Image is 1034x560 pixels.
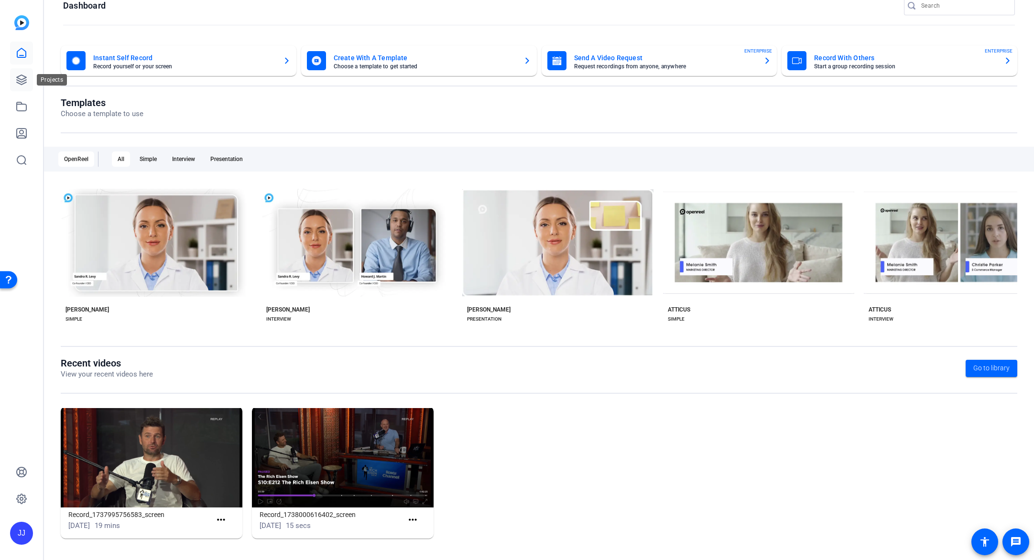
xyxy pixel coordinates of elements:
[668,315,685,323] div: SIMPLE
[574,52,756,64] mat-card-title: Send A Video Request
[966,360,1017,377] a: Go to library
[58,151,94,167] div: OpenReel
[467,315,501,323] div: PRESENTATION
[93,52,275,64] mat-card-title: Instant Self Record
[65,315,82,323] div: SIMPLE
[37,74,67,86] div: Projects
[65,306,109,313] div: [PERSON_NAME]
[407,514,419,526] mat-icon: more_horiz
[95,521,120,530] span: 19 mins
[10,522,33,545] div: JJ
[61,45,296,76] button: Instant Self RecordRecord yourself or your screen
[215,514,227,526] mat-icon: more_horiz
[985,47,1012,54] span: ENTERPRISE
[1010,536,1022,548] mat-icon: message
[782,45,1017,76] button: Record With OthersStart a group recording sessionENTERPRISE
[260,521,281,530] span: [DATE]
[979,536,990,548] mat-icon: accessibility
[668,306,690,313] div: ATTICUS
[286,521,311,530] span: 15 secs
[61,369,153,380] p: View your recent videos here
[334,64,516,69] mat-card-subtitle: Choose a template to get started
[814,52,996,64] mat-card-title: Record With Others
[467,306,511,313] div: [PERSON_NAME]
[869,315,893,323] div: INTERVIEW
[61,357,153,369] h1: Recent videos
[93,64,275,69] mat-card-subtitle: Record yourself or your screen
[14,15,29,30] img: blue-gradient.svg
[266,306,310,313] div: [PERSON_NAME]
[334,52,516,64] mat-card-title: Create With A Template
[166,151,201,167] div: Interview
[542,45,777,76] button: Send A Video RequestRequest recordings from anyone, anywhereENTERPRISE
[61,97,143,108] h1: Templates
[61,108,143,119] p: Choose a template to use
[973,363,1010,373] span: Go to library
[68,521,90,530] span: [DATE]
[112,151,130,167] div: All
[205,151,249,167] div: Presentation
[869,306,891,313] div: ATTICUS
[266,315,291,323] div: INTERVIEW
[61,407,242,509] img: Record_1737995756583_screen
[134,151,163,167] div: Simple
[574,64,756,69] mat-card-subtitle: Request recordings from anyone, anywhere
[260,509,403,520] h1: Record_1738000616402_screen
[814,64,996,69] mat-card-subtitle: Start a group recording session
[301,45,537,76] button: Create With A TemplateChoose a template to get started
[68,509,211,520] h1: Record_1737995756583_screen
[252,407,434,509] img: Record_1738000616402_screen
[744,47,772,54] span: ENTERPRISE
